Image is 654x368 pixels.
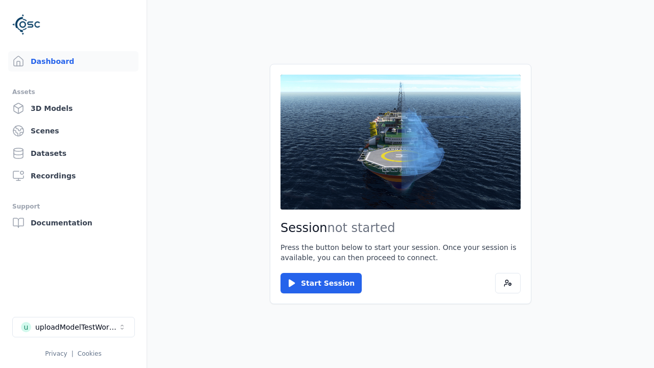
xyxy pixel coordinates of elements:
a: Scenes [8,121,138,141]
a: Cookies [78,350,102,357]
span: not started [328,221,395,235]
button: Start Session [281,273,362,293]
div: u [21,322,31,332]
div: Support [12,200,134,213]
p: Press the button below to start your session. Once your session is available, you can then procee... [281,242,521,263]
a: Recordings [8,166,138,186]
a: Privacy [45,350,67,357]
button: Select a workspace [12,317,135,337]
div: Assets [12,86,134,98]
a: 3D Models [8,98,138,119]
h2: Session [281,220,521,236]
a: Documentation [8,213,138,233]
a: Dashboard [8,51,138,72]
img: Logo [12,10,41,39]
div: uploadModelTestWorkspace [35,322,118,332]
a: Datasets [8,143,138,164]
span: | [72,350,74,357]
